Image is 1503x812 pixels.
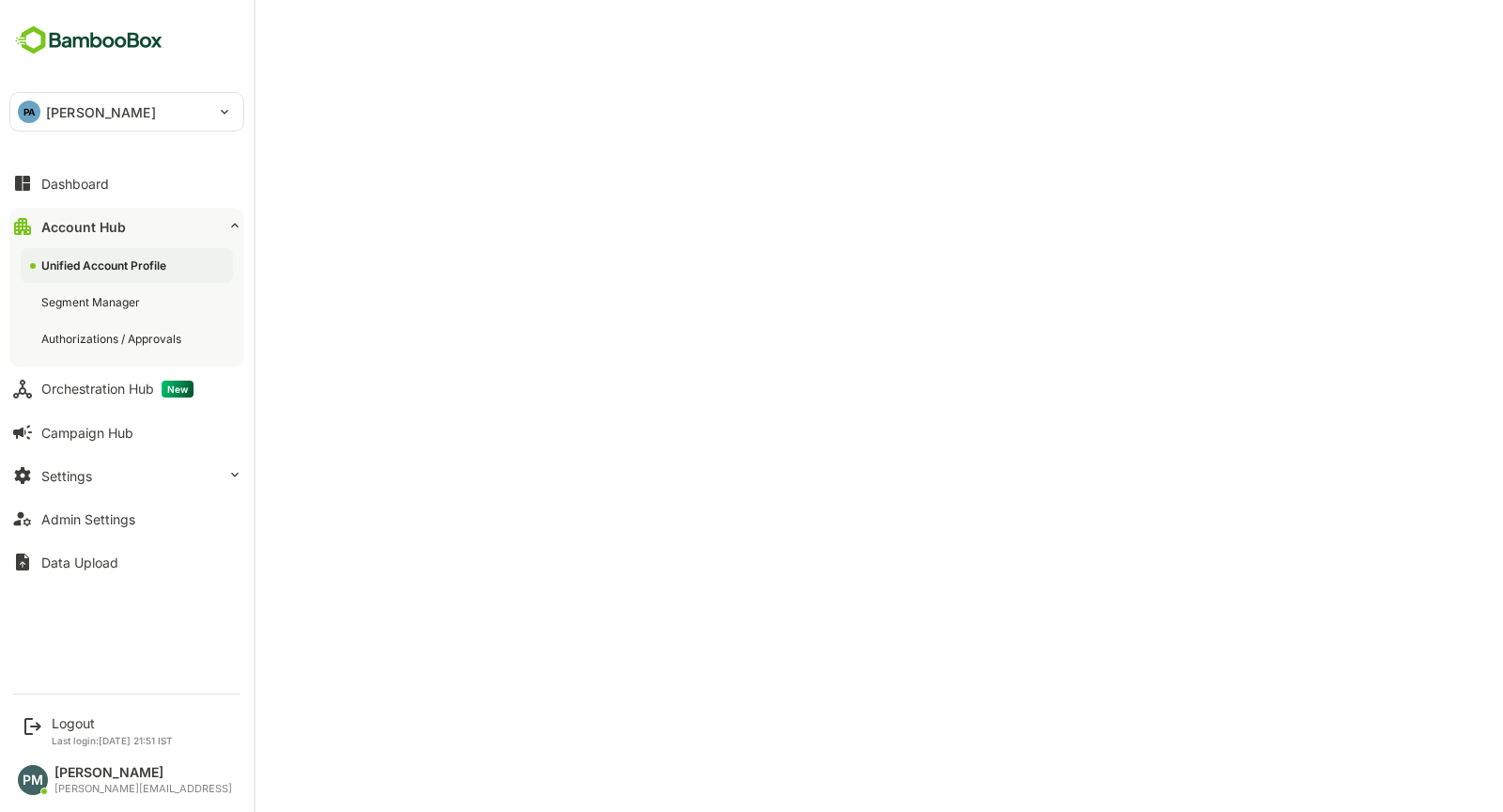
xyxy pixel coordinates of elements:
[41,219,126,235] div: Account Hub
[9,500,244,538] button: Admin Settings
[41,425,133,441] div: Campaign Hub
[9,208,244,245] button: Account Hub
[9,370,244,408] button: Orchestration HubNew
[9,164,244,202] button: Dashboard
[10,93,243,131] div: PA[PERSON_NAME]
[162,381,194,398] span: New
[18,101,40,123] div: PA
[41,258,170,273] div: Unified Account Profile
[41,511,135,527] div: Admin Settings
[52,715,173,731] div: Logout
[41,331,185,347] div: Authorizations / Approvals
[41,554,118,570] div: Data Upload
[9,23,168,58] img: BambooboxFullLogoMark.5f36c76dfaba33ec1ec1367b70bb1252.svg
[41,381,194,398] div: Orchestration Hub
[46,102,156,122] p: [PERSON_NAME]
[9,414,244,451] button: Campaign Hub
[9,543,244,581] button: Data Upload
[18,765,48,795] div: PM
[54,765,232,781] div: [PERSON_NAME]
[52,735,173,746] p: Last login: [DATE] 21:51 IST
[54,783,232,795] div: [PERSON_NAME][EMAIL_ADDRESS]
[41,176,109,192] div: Dashboard
[41,468,92,484] div: Settings
[9,457,244,494] button: Settings
[41,294,144,310] div: Segment Manager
